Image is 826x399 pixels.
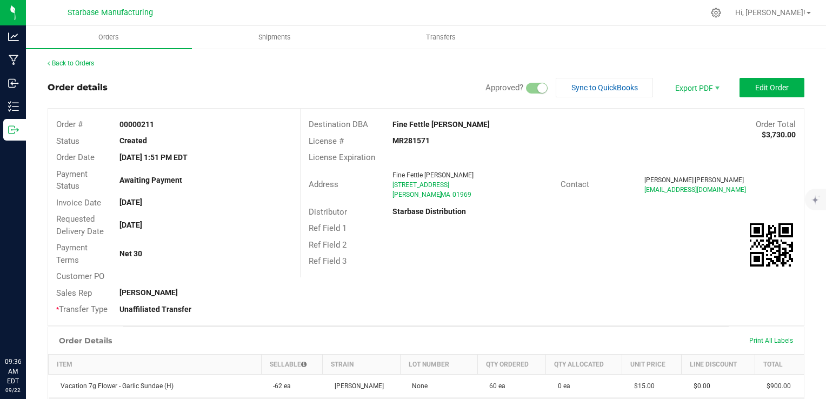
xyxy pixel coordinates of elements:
span: License Expiration [309,152,375,162]
strong: Created [119,136,147,145]
qrcode: 00000211 [750,223,793,267]
strong: [DATE] [119,198,142,207]
span: Edit Order [755,83,789,92]
span: Sales Rep [56,288,92,298]
th: Item [49,354,262,374]
strong: [DATE] 1:51 PM EDT [119,153,188,162]
strong: MR281571 [392,136,430,145]
th: Total [755,354,804,374]
span: Destination DBA [309,119,368,129]
iframe: Resource center [11,312,43,345]
div: Manage settings [709,8,723,18]
span: [PERSON_NAME] [644,176,694,184]
span: Fine Fettle [PERSON_NAME] [392,171,474,179]
strong: [DATE] [119,221,142,229]
span: Print All Labels [749,337,793,344]
div: Order details [48,81,108,94]
p: 09:36 AM EDT [5,357,21,386]
strong: 00000211 [119,120,154,129]
strong: Fine Fettle [PERSON_NAME] [392,120,490,129]
p: 09/22 [5,386,21,394]
span: Order Date [56,152,95,162]
button: Edit Order [740,78,804,97]
span: Approved? [485,83,523,92]
strong: [PERSON_NAME] [119,288,178,297]
button: Sync to QuickBooks [556,78,653,97]
inline-svg: Inbound [8,78,19,89]
th: Line Discount [682,354,755,374]
th: Unit Price [622,354,682,374]
th: Sellable [261,354,323,374]
strong: Net 30 [119,249,142,258]
span: -62 ea [268,382,291,390]
span: Payment Status [56,169,88,191]
span: Status [56,136,79,146]
span: [PERSON_NAME] [695,176,744,184]
span: Starbase Manufacturing [68,8,153,17]
span: 60 ea [484,382,505,390]
span: $0.00 [688,382,710,390]
th: Qty Ordered [477,354,545,374]
span: Shipments [244,32,305,42]
span: , [439,191,441,198]
li: Export PDF [664,78,729,97]
span: Distributor [309,207,347,217]
span: License # [309,136,344,146]
span: [PERSON_NAME] [329,382,384,390]
strong: $3,730.00 [762,130,796,139]
a: Orders [26,26,192,49]
span: [STREET_ADDRESS] [392,181,449,189]
span: Order # [56,119,83,129]
a: Shipments [192,26,358,49]
span: [PERSON_NAME] [392,191,442,198]
span: 0 ea [552,382,570,390]
strong: Unaffiliated Transfer [119,305,191,314]
span: Ref Field 1 [309,223,347,233]
span: None [407,382,428,390]
span: 01969 [452,191,471,198]
span: Requested Delivery Date [56,214,104,236]
span: Transfers [411,32,470,42]
a: Transfers [358,26,524,49]
strong: Awaiting Payment [119,176,182,184]
span: [EMAIL_ADDRESS][DOMAIN_NAME] [644,186,746,194]
span: $900.00 [761,382,791,390]
span: Vacation 7g Flower - Garlic Sundae (H) [55,382,174,390]
img: Scan me! [750,223,793,267]
inline-svg: Manufacturing [8,55,19,65]
iframe: Resource center unread badge [32,311,45,324]
inline-svg: Inventory [8,101,19,112]
span: Ref Field 3 [309,256,347,266]
th: Qty Allocated [546,354,622,374]
span: Transfer Type [56,304,108,314]
th: Strain [323,354,400,374]
span: MA [441,191,450,198]
span: Address [309,179,338,189]
span: Sync to QuickBooks [571,83,638,92]
span: $15.00 [629,382,655,390]
inline-svg: Analytics [8,31,19,42]
span: Payment Terms [56,243,88,265]
span: Contact [561,179,589,189]
strong: Starbase Distribution [392,207,466,216]
th: Lot Number [400,354,477,374]
span: Customer PO [56,271,104,281]
span: Orders [84,32,134,42]
span: Ref Field 2 [309,240,347,250]
span: Hi, [PERSON_NAME]! [735,8,805,17]
h1: Order Details [59,336,112,345]
inline-svg: Outbound [8,124,19,135]
span: Order Total [756,119,796,129]
a: Back to Orders [48,59,94,67]
span: Invoice Date [56,198,101,208]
